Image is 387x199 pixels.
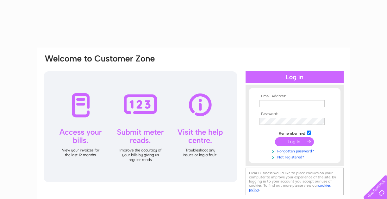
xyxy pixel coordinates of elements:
[249,183,331,192] a: cookies policy
[258,94,331,99] th: Email Address:
[246,168,344,195] div: Clear Business would like to place cookies on your computer to improve your experience of the sit...
[259,148,331,154] a: Forgotten password?
[258,130,331,136] td: Remember me?
[275,137,314,146] input: Submit
[259,154,331,160] a: Not registered?
[258,112,331,116] th: Password:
